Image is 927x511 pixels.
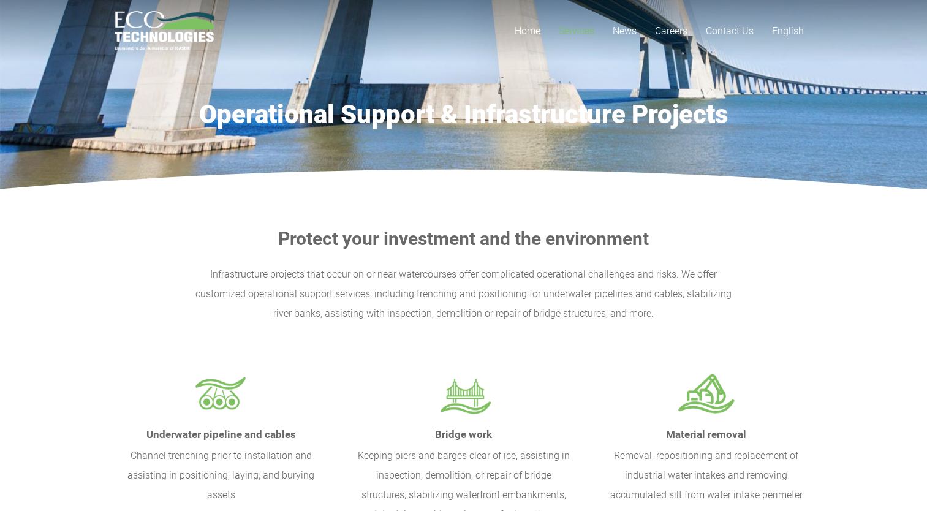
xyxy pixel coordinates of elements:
[515,25,540,37] span: Home
[600,446,813,505] p: Removal, repositioning and replacement of industrial water intakes and removing accumulated silt ...
[655,25,687,37] span: Careers
[772,25,804,37] span: English
[435,428,492,441] strong: Bridge work
[115,446,328,505] p: Channel trenching prior to installation and assisting in positioning, laying, and burying assets
[115,265,813,324] p: Infrastructure projects that occur on or near watercourses offer complicated operational challeng...
[278,228,649,249] strong: Protect your investment and the environment
[666,428,746,441] strong: Material removal
[559,25,594,37] span: Services
[613,25,637,37] span: News
[115,99,813,130] h1: Operational Support & Infrastructure Projects
[706,25,754,37] span: Contact Us
[115,11,214,51] a: logo_EcoTech_ASDR_RGB
[146,428,296,441] strong: Underwater pipeline and cables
